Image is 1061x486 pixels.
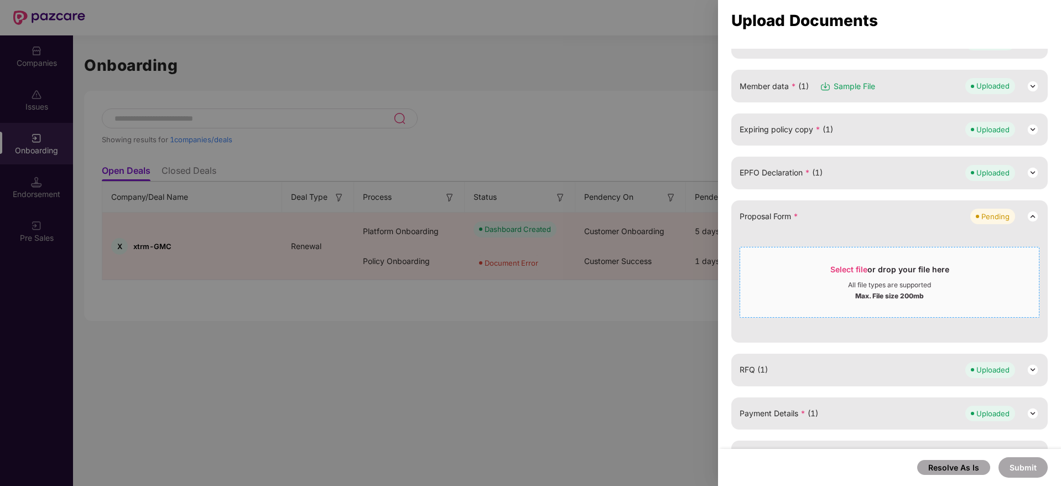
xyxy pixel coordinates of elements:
span: Select fileor drop your file hereAll file types are supportedMax. File size 200mb [740,256,1039,309]
span: Select file [830,265,867,274]
div: All file types are supported [848,281,931,289]
span: RFQ (1) [740,364,768,376]
div: Pending [981,211,1010,222]
div: or drop your file here [830,264,949,281]
span: Expiring policy copy (1) [740,123,833,136]
span: Sample File [834,80,875,92]
img: svg+xml;base64,PHN2ZyB3aWR0aD0iMjQiIGhlaWdodD0iMjQiIHZpZXdCb3g9IjAgMCAyNCAyNCIgZmlsbD0ibm9uZSIgeG... [1026,407,1039,420]
img: svg+xml;base64,PHN2ZyB3aWR0aD0iMjQiIGhlaWdodD0iMjQiIHZpZXdCb3g9IjAgMCAyNCAyNCIgZmlsbD0ibm9uZSIgeG... [1026,80,1039,93]
span: Proposal Form [740,210,798,223]
div: Uploaded [976,408,1010,419]
div: Uploaded [976,124,1010,135]
img: svg+xml;base64,PHN2ZyB3aWR0aD0iMjQiIGhlaWdodD0iMjQiIHZpZXdCb3g9IjAgMCAyNCAyNCIgZmlsbD0ibm9uZSIgeG... [1026,123,1039,136]
div: Uploaded [976,167,1010,178]
img: svg+xml;base64,PHN2ZyB3aWR0aD0iMjQiIGhlaWdodD0iMjQiIHZpZXdCb3g9IjAgMCAyNCAyNCIgZmlsbD0ibm9uZSIgeG... [1026,210,1039,223]
span: Payment Details (1) [740,407,818,420]
div: Uploaded [976,364,1010,375]
button: Submit [998,457,1048,478]
span: EPFO Declaration (1) [740,167,823,179]
button: Resolve As Is [917,460,990,475]
img: svg+xml;base64,PHN2ZyB3aWR0aD0iMjQiIGhlaWdodD0iMjQiIHZpZXdCb3g9IjAgMCAyNCAyNCIgZmlsbD0ibm9uZSIgeG... [1026,166,1039,179]
span: Member data (1) [740,80,809,92]
div: Max. File size 200mb [855,289,924,301]
div: Uploaded [976,80,1010,91]
img: svg+xml;base64,PHN2ZyB3aWR0aD0iMjQiIGhlaWdodD0iMjQiIHZpZXdCb3g9IjAgMCAyNCAyNCIgZmlsbD0ibm9uZSIgeG... [1026,363,1039,376]
img: svg+xml;base64,PHN2ZyB3aWR0aD0iMTYiIGhlaWdodD0iMTciIHZpZXdCb3g9IjAgMCAxNiAxNyIgZmlsbD0ibm9uZSIgeG... [820,81,831,92]
div: Upload Documents [731,14,1048,27]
